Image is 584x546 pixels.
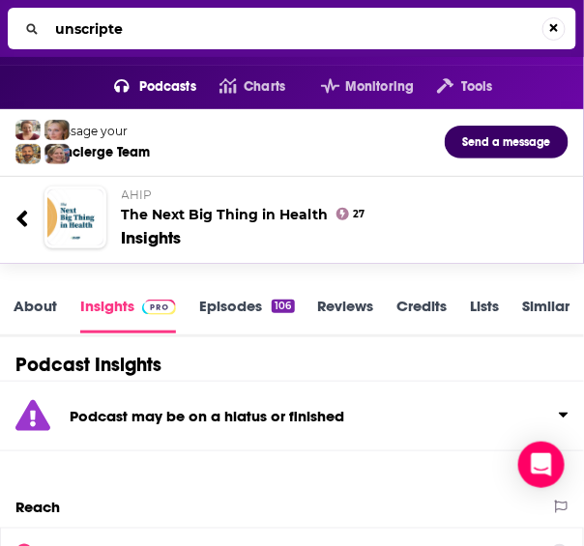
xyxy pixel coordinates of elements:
[196,72,285,102] a: Charts
[318,297,374,333] a: Reviews
[47,189,103,245] img: The Next Big Thing in Health
[471,297,500,333] a: Lists
[44,120,70,140] img: Jules Profile
[142,300,176,315] img: Podchaser Pro
[47,14,542,44] input: Search...
[80,297,176,333] a: InsightsPodchaser Pro
[14,297,57,333] a: About
[70,407,344,425] strong: Podcast may be on a hiatus or finished
[47,124,150,138] div: Message your
[397,297,448,333] a: Credits
[139,73,196,101] span: Podcasts
[518,442,565,488] div: Open Intercom Messenger
[15,120,41,140] img: Sydney Profile
[445,126,569,158] button: Send a message
[122,187,540,223] h2: The Next Big Thing in Health
[44,144,70,164] img: Barbara Profile
[462,73,493,101] span: Tools
[122,187,153,202] span: AHIP
[122,227,182,248] div: Insights
[244,73,285,101] span: Charts
[298,72,415,102] button: open menu
[15,144,41,164] img: Jon Profile
[199,297,294,333] a: Episodes106
[15,353,161,377] h1: Podcast Insights
[414,72,492,102] button: open menu
[345,73,414,101] span: Monitoring
[523,297,570,333] a: Similar
[8,8,576,49] div: Search...
[91,72,196,102] button: open menu
[272,300,294,313] div: 106
[47,144,150,160] div: Concierge Team
[15,498,60,516] h2: Reach
[353,211,365,218] span: 27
